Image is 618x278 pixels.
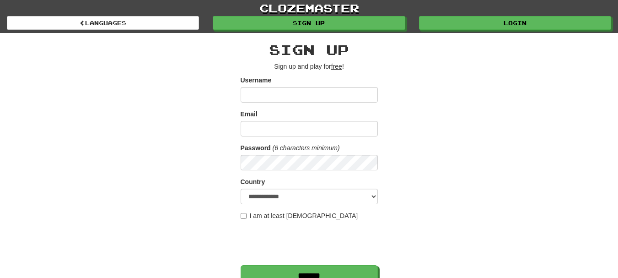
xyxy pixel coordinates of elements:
iframe: reCAPTCHA [241,225,380,261]
u: free [331,63,342,70]
label: Email [241,109,258,119]
label: I am at least [DEMOGRAPHIC_DATA] [241,211,358,220]
label: Password [241,143,271,153]
a: Login [419,16,611,30]
h2: Sign up [241,42,378,57]
label: Username [241,76,272,85]
a: Sign up [213,16,405,30]
p: Sign up and play for ! [241,62,378,71]
input: I am at least [DEMOGRAPHIC_DATA] [241,213,247,219]
label: Country [241,177,265,186]
em: (6 characters minimum) [273,144,340,152]
a: Languages [7,16,199,30]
